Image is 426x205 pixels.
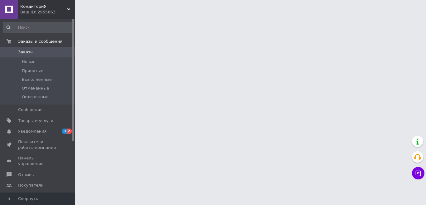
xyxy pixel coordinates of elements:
span: Заказы [18,49,33,55]
span: Принятые [22,68,43,74]
span: КондиториЯ [20,4,67,9]
span: 3 [62,129,67,134]
div: Ваш ID: 2955663 [20,9,75,15]
span: Уведомления [18,129,46,134]
span: Оплаченные [22,94,49,100]
span: Отмененные [22,85,49,91]
span: Заказы и сообщения [18,39,62,44]
input: Поиск [3,22,74,33]
span: Покупатели [18,183,44,188]
span: Выполненные [22,77,52,82]
span: Новые [22,59,36,65]
button: Чат с покупателем [412,167,424,179]
span: Показатели работы компании [18,139,58,150]
span: 2 [67,129,72,134]
span: Товары и услуги [18,118,53,124]
span: Сообщения [18,107,42,113]
span: Отзывы [18,172,35,178]
span: Панель управления [18,155,58,167]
